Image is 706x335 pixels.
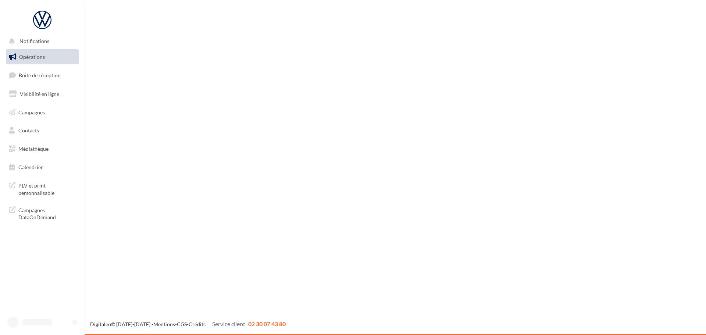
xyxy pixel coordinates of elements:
[18,181,76,196] span: PLV et print personnalisable
[4,202,80,224] a: Campagnes DataOnDemand
[4,86,80,102] a: Visibilité en ligne
[18,127,39,133] span: Contacts
[212,320,245,327] span: Service client
[177,321,187,327] a: CGS
[4,160,80,175] a: Calendrier
[153,321,175,327] a: Mentions
[18,205,76,221] span: Campagnes DataOnDemand
[4,123,80,138] a: Contacts
[19,38,49,44] span: Notifications
[18,109,45,115] span: Campagnes
[90,321,286,327] span: © [DATE]-[DATE] - - -
[18,146,49,152] span: Médiathèque
[20,91,59,97] span: Visibilité en ligne
[189,321,206,327] a: Crédits
[4,49,80,65] a: Opérations
[19,54,45,60] span: Opérations
[248,320,286,327] span: 02 30 07 43 80
[4,105,80,120] a: Campagnes
[4,67,80,83] a: Boîte de réception
[19,72,61,78] span: Boîte de réception
[4,141,80,157] a: Médiathèque
[18,164,43,170] span: Calendrier
[90,321,111,327] a: Digitaleo
[4,178,80,199] a: PLV et print personnalisable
